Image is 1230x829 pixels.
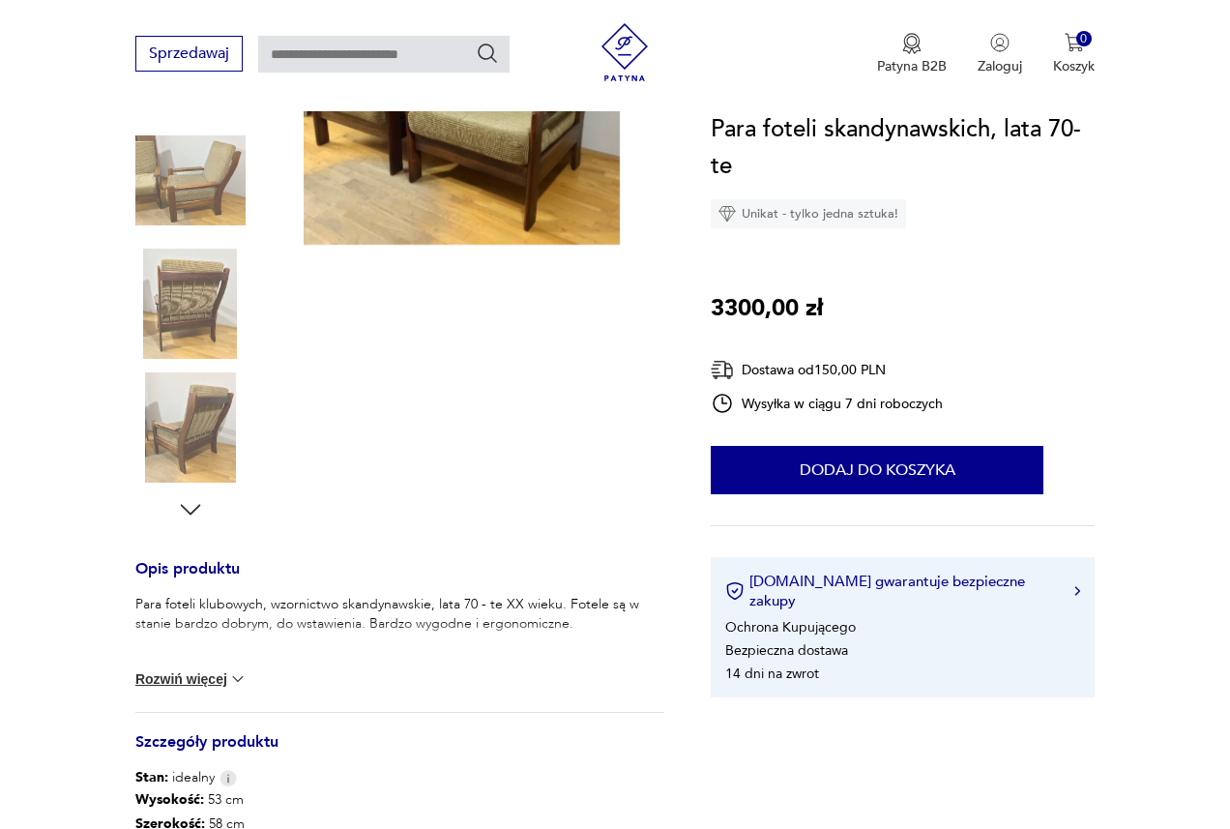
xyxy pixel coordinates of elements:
[978,57,1022,75] p: Zaloguj
[135,768,215,787] span: idealny
[135,563,664,595] h3: Opis produktu
[711,111,1095,185] h1: Para foteli skandynawskich, lata 70-te
[1053,33,1095,75] button: 0Koszyk
[135,126,246,236] img: Zdjęcie produktu Para foteli skandynawskich, lata 70-te
[718,205,736,222] img: Ikona diamentu
[1074,586,1080,596] img: Ikona strzałki w prawo
[135,48,243,62] a: Sprzedawaj
[711,199,906,228] div: Unikat - tylko jedna sztuka!
[135,790,204,809] b: Wysokość :
[135,768,168,786] b: Stan:
[711,290,823,327] p: 3300,00 zł
[135,736,664,768] h3: Szczegóły produktu
[1065,33,1084,52] img: Ikona koszyka
[135,669,248,689] button: Rozwiń więcej
[135,595,664,634] p: Para foteli klubowych, wzornictwo skandynawskie, lata 70 - te XX wieku. Fotele są w stanie bardzo...
[135,36,243,72] button: Sprzedawaj
[725,618,856,637] li: Ochrona Kupującego
[711,446,1043,494] button: Dodaj do koszyka
[978,33,1022,75] button: Zaloguj
[725,572,1080,610] button: [DOMAIN_NAME] gwarantuje bezpieczne zakupy
[476,42,499,65] button: Szukaj
[711,392,943,415] div: Wysyłka w ciągu 7 dni roboczych
[725,665,819,683] li: 14 dni na zwrot
[135,787,409,812] p: 53 cm
[725,581,745,601] img: Ikona certyfikatu
[596,23,654,81] img: Patyna - sklep z meblami i dekoracjami vintage
[877,57,947,75] p: Patyna B2B
[135,249,246,359] img: Zdjęcie produktu Para foteli skandynawskich, lata 70-te
[990,33,1010,52] img: Ikonka użytkownika
[1053,57,1095,75] p: Koszyk
[902,33,922,54] img: Ikona medalu
[725,641,848,660] li: Bezpieczna dostawa
[1076,31,1093,47] div: 0
[711,358,943,382] div: Dostawa od 150,00 PLN
[711,358,734,382] img: Ikona dostawy
[135,372,246,483] img: Zdjęcie produktu Para foteli skandynawskich, lata 70-te
[228,669,248,689] img: chevron down
[877,33,947,75] a: Ikona medaluPatyna B2B
[877,33,947,75] button: Patyna B2B
[220,770,237,786] img: Info icon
